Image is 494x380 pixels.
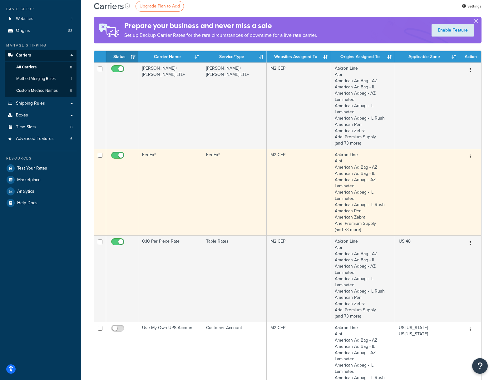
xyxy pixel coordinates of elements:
[5,186,77,197] a: Analytics
[432,24,474,37] a: Enable Feature
[136,1,184,12] a: Upgrade Plan to Add
[472,358,488,374] button: Open Resource Center
[5,73,77,85] a: Method Merging Rules 1
[138,235,202,322] td: 0.10 Per Piece Rate
[5,13,77,25] li: Websites
[5,121,77,133] li: Time Slots
[5,62,77,73] li: All Carriers
[70,88,72,93] span: 9
[71,16,72,22] span: 1
[5,156,77,161] div: Resources
[202,51,266,62] th: Service/Type: activate to sort column ascending
[5,174,77,185] a: Marketplace
[16,53,31,58] span: Carriers
[5,110,77,121] a: Boxes
[267,235,331,322] td: M2 CEP
[16,28,30,33] span: Origins
[5,73,77,85] li: Method Merging Rules
[68,28,72,33] span: 83
[331,149,395,235] td: Aakron Line Alpi American Ad Bag - AZ American Ad Bag - IL American Adbag - AZ Laminated American...
[17,177,41,183] span: Marketplace
[16,65,37,70] span: All Carriers
[267,62,331,149] td: M2 CEP
[5,25,77,37] a: Origins 83
[5,85,77,96] li: Custom Method Names
[94,17,124,43] img: ad-rules-rateshop-fe6ec290ccb7230408bd80ed9643f0289d75e0ffd9eb532fc0e269fcd187b520.png
[5,85,77,96] a: Custom Method Names 9
[267,149,331,235] td: M2 CEP
[462,2,482,11] a: Settings
[138,51,202,62] th: Carrier Name: activate to sort column ascending
[16,125,36,130] span: Time Slots
[331,235,395,322] td: Aakron Line Alpi American Ad Bag - AZ American Ad Bag - IL American Adbag - AZ Laminated American...
[16,16,33,22] span: Websites
[5,121,77,133] a: Time Slots 0
[5,50,77,97] li: Carriers
[17,200,37,206] span: Help Docs
[16,113,28,118] span: Boxes
[5,43,77,48] div: Manage Shipping
[5,25,77,37] li: Origins
[71,76,72,81] span: 1
[16,88,58,93] span: Custom Method Names
[5,163,77,174] a: Test Your Rates
[17,189,34,194] span: Analytics
[202,62,266,149] td: [PERSON_NAME]+[PERSON_NAME] LTL+
[140,3,180,9] span: Upgrade Plan to Add
[202,149,266,235] td: FedEx®
[5,7,77,12] div: Basic Setup
[5,13,77,25] a: Websites 1
[5,50,77,61] a: Carriers
[395,235,459,322] td: US 48
[70,125,72,130] span: 0
[459,51,481,62] th: Action
[331,51,395,62] th: Origins Assigned To: activate to sort column ascending
[5,98,77,109] a: Shipping Rules
[70,136,72,141] span: 6
[331,62,395,149] td: Aakron Line Alpi American Ad Bag - AZ American Ad Bag - IL American Adbag - AZ Laminated American...
[124,31,317,40] p: Set up Backup Carrier Rates for the rare circumstances of downtime for a live rate carrier.
[16,136,54,141] span: Advanced Features
[138,149,202,235] td: FedEx®
[267,51,331,62] th: Websites Assigned To: activate to sort column ascending
[17,166,47,171] span: Test Your Rates
[5,62,77,73] a: All Carriers 8
[16,101,45,106] span: Shipping Rules
[395,51,459,62] th: Applicable Zone: activate to sort column ascending
[70,65,72,70] span: 8
[106,51,138,62] th: Status: activate to sort column ascending
[5,197,77,209] a: Help Docs
[138,62,202,149] td: [PERSON_NAME]+[PERSON_NAME] LTL+
[5,133,77,145] li: Advanced Features
[16,76,56,81] span: Method Merging Rules
[202,235,266,322] td: Table Rates
[124,21,317,31] h4: Prepare your business and never miss a sale
[5,133,77,145] a: Advanced Features 6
